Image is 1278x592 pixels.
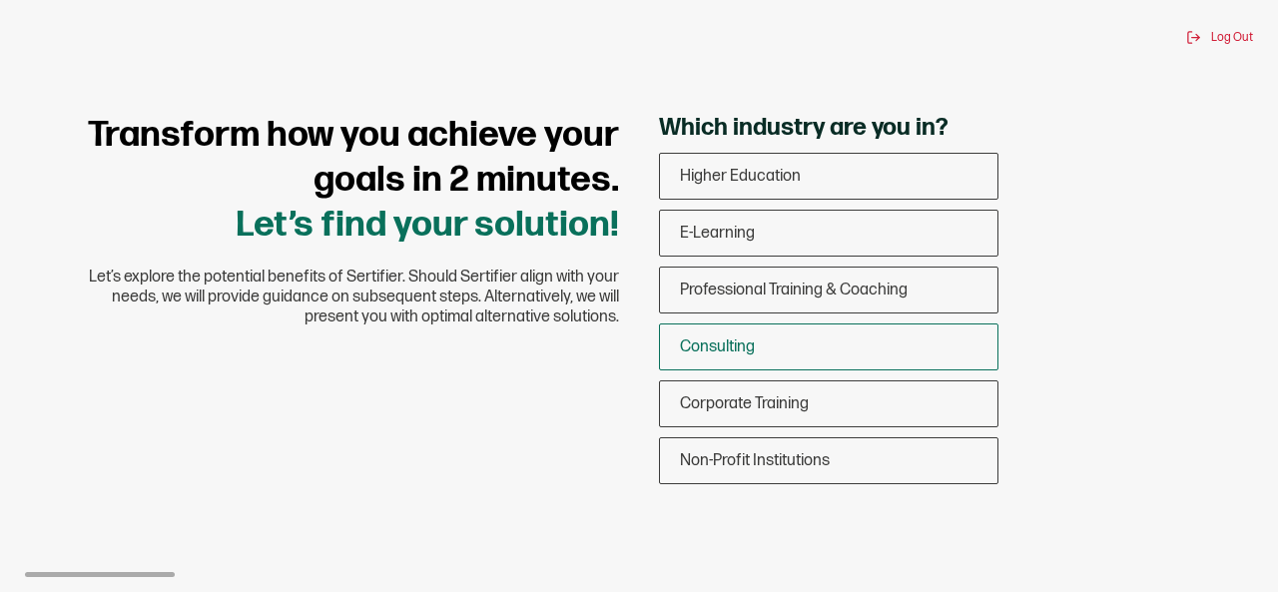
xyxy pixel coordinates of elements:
span: Non-Profit Institutions [680,451,830,470]
span: Which industry are you in? [659,113,949,143]
iframe: Chat Widget [1178,496,1278,592]
span: Consulting [680,337,755,356]
span: Let’s explore the potential benefits of Sertifier. Should Sertifier align with your needs, we wil... [60,268,619,327]
span: E-Learning [680,224,755,243]
span: Transform how you achieve your goals in 2 minutes. [88,114,619,202]
span: Corporate Training [680,394,809,413]
span: Professional Training & Coaching [680,281,908,299]
span: Log Out [1211,30,1253,45]
h1: Let’s find your solution! [60,113,619,248]
span: Higher Education [680,167,801,186]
